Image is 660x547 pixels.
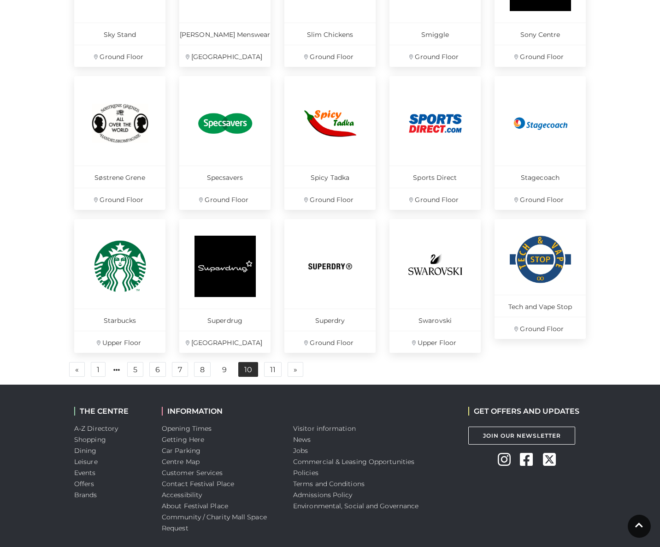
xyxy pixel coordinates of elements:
[179,219,271,353] a: Superdrug [GEOGRAPHIC_DATA]
[284,188,376,210] p: Ground Floor
[293,469,318,477] a: Policies
[162,513,267,532] a: Community / Charity Mall Space Request
[179,76,271,210] a: Specsavers Ground Floor
[74,45,165,67] p: Ground Floor
[172,362,188,377] a: 7
[162,502,228,510] a: About Festival Place
[389,45,481,67] p: Ground Floor
[294,366,297,373] span: »
[495,295,586,317] p: Tech and Vape Stop
[74,469,96,477] a: Events
[127,362,143,377] a: 5
[179,23,271,45] p: [PERSON_NAME] Menswear
[284,23,376,45] p: Slim Chickens
[389,188,481,210] p: Ground Floor
[74,491,97,499] a: Brands
[162,458,200,466] a: Centre Map
[389,331,481,353] p: Upper Floor
[74,166,165,188] p: Søstrene Grene
[264,362,282,377] a: 11
[389,309,481,331] p: Swarovski
[179,331,271,353] p: [GEOGRAPHIC_DATA]
[293,435,311,444] a: News
[293,502,418,510] a: Environmental, Social and Governance
[162,446,200,455] a: Car Parking
[74,435,106,444] a: Shopping
[74,458,98,466] a: Leisure
[389,166,481,188] p: Sports Direct
[74,446,97,455] a: Dining
[69,362,85,377] a: Previous
[293,424,356,433] a: Visitor information
[288,362,303,377] a: Next
[284,219,376,353] a: Superdry Ground Floor
[74,219,165,353] a: Starbucks Upper Floor
[495,317,586,339] p: Ground Floor
[495,23,586,45] p: Sony Centre
[74,424,118,433] a: A-Z Directory
[284,166,376,188] p: Spicy Tadka
[238,362,258,377] a: 10
[74,407,148,416] h2: THE CENTRE
[179,309,271,331] p: Superdrug
[162,491,202,499] a: Accessibility
[74,331,165,353] p: Upper Floor
[74,188,165,210] p: Ground Floor
[74,76,165,210] a: Søstrene Grene Ground Floor
[468,427,575,445] a: Join Our Newsletter
[149,362,166,377] a: 6
[293,458,414,466] a: Commercial & Leasing Opportunities
[74,480,94,488] a: Offers
[162,469,223,477] a: Customer Services
[194,362,211,377] a: 8
[293,491,353,499] a: Admissions Policy
[162,407,279,416] h2: INFORMATION
[162,424,212,433] a: Opening Times
[179,188,271,210] p: Ground Floor
[293,480,365,488] a: Terms and Conditions
[495,76,586,210] a: Stagecoach Ground Floor
[284,76,376,210] a: Spicy Tadka Ground Floor
[162,480,234,488] a: Contact Festival Place
[284,309,376,331] p: Superdry
[75,366,79,373] span: «
[293,446,308,455] a: Jobs
[217,363,232,377] a: 9
[179,166,271,188] p: Specsavers
[284,331,376,353] p: Ground Floor
[495,219,586,339] a: Tech and Vape Stop Ground Floor
[495,166,586,188] p: Stagecoach
[91,362,106,377] a: 1
[74,23,165,45] p: Sky Stand
[495,45,586,67] p: Ground Floor
[74,309,165,331] p: Starbucks
[389,23,481,45] p: Smiggle
[389,76,481,210] a: Sports Direct Ground Floor
[389,219,481,353] a: Swarovski Upper Floor
[179,45,271,67] p: [GEOGRAPHIC_DATA]
[495,188,586,210] p: Ground Floor
[162,435,204,444] a: Getting Here
[284,45,376,67] p: Ground Floor
[468,407,579,416] h2: GET OFFERS AND UPDATES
